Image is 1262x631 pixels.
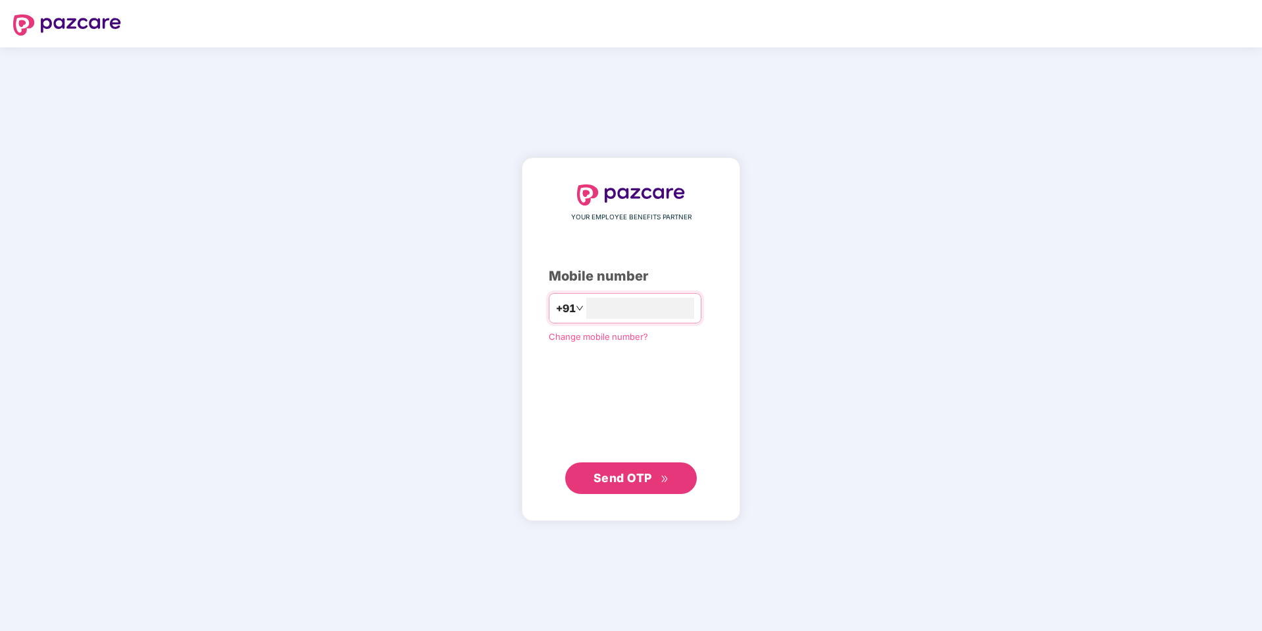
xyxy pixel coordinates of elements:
[571,212,692,223] span: YOUR EMPLOYEE BENEFITS PARTNER
[13,14,121,36] img: logo
[565,462,697,494] button: Send OTPdouble-right
[661,475,669,483] span: double-right
[556,300,576,317] span: +91
[593,471,652,485] span: Send OTP
[576,304,584,312] span: down
[549,266,713,287] div: Mobile number
[577,184,685,206] img: logo
[549,331,648,342] a: Change mobile number?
